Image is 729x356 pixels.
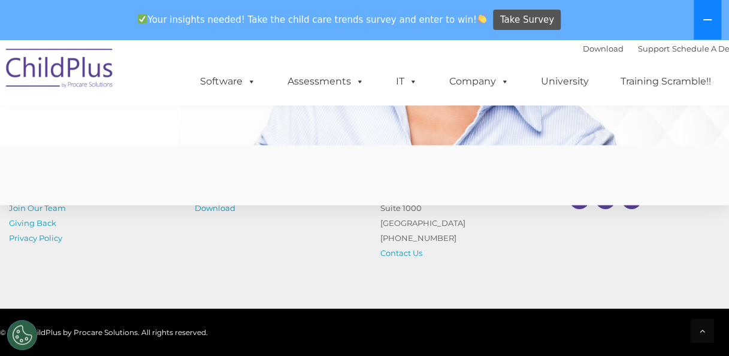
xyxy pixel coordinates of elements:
a: Training Scramble!! [609,70,723,93]
p: [STREET_ADDRESS] Suite 1000 [GEOGRAPHIC_DATA] [PHONE_NUMBER] [380,186,548,261]
iframe: Chat Widget [533,227,729,356]
a: Assessments [276,70,376,93]
a: Privacy Policy [9,233,62,243]
a: Download [583,44,624,53]
a: Download [195,203,235,213]
a: Join Our Team [9,203,66,213]
button: Cookies Settings [7,320,37,350]
span: Take Survey [500,10,554,31]
a: Contact Us [380,248,422,258]
a: Software [188,70,268,93]
a: Company [437,70,521,93]
img: 👏 [477,14,486,23]
span: Your insights needed! Take the child care trends survey and enter to win! [133,8,492,31]
a: Giving Back [9,218,56,228]
a: Support [638,44,670,53]
img: ✅ [138,14,147,23]
a: University [529,70,601,93]
a: Take Survey [493,10,561,31]
a: IT [384,70,429,93]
